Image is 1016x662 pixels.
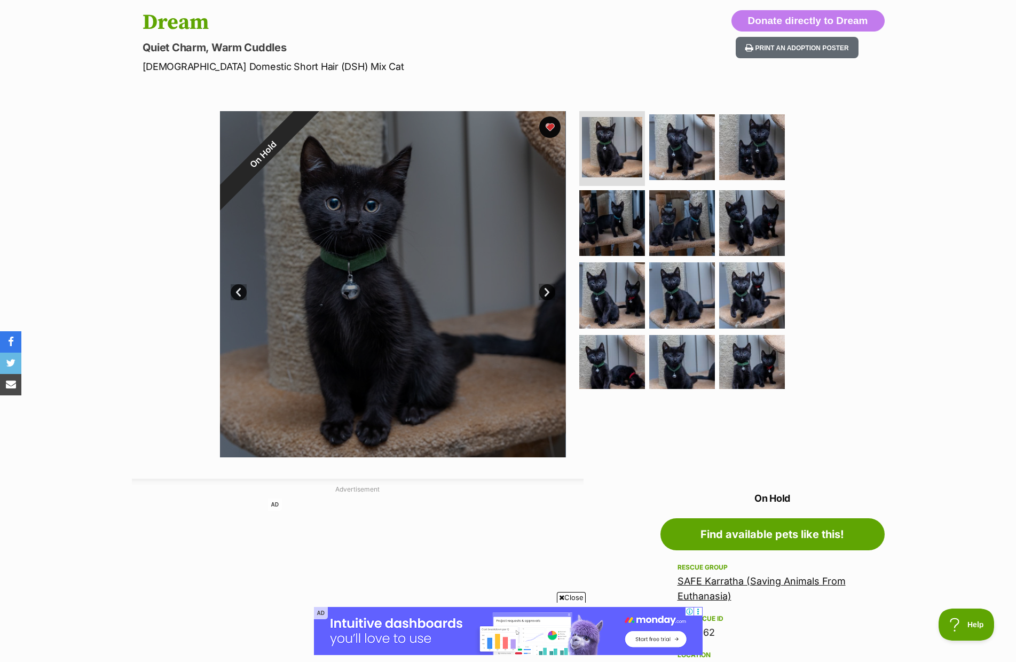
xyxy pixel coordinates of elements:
[195,87,330,222] div: On Hold
[579,335,645,401] img: Photo of Dream
[719,190,785,256] img: Photo of Dream
[678,563,868,572] div: Rescue group
[539,116,561,138] button: favourite
[579,190,645,256] img: Photo of Dream
[268,499,447,648] iframe: Advertisement
[719,335,785,401] img: Photo of Dream
[314,607,328,619] span: AD
[678,614,868,623] div: PetRescue ID
[660,518,885,550] a: Find available pets like this!
[579,262,645,328] img: Photo of Dream
[268,499,282,511] span: AD
[939,609,995,641] iframe: Help Scout Beacon - Open
[731,10,885,32] button: Donate directly to Dream
[649,114,715,180] img: Photo of Dream
[143,10,594,35] h1: Dream
[539,284,555,300] a: Next
[649,262,715,328] img: Photo of Dream
[719,114,785,180] img: Photo of Dream
[678,575,846,602] a: SAFE Karratha (Saving Animals From Euthanasia)
[660,491,885,505] p: On Hold
[678,625,868,640] div: 1140562
[649,190,715,256] img: Photo of Dream
[143,40,594,55] p: Quiet Charm, Warm Cuddles
[736,37,859,59] button: Print an adoption poster
[649,335,715,401] img: Photo of Dream
[231,284,247,300] a: Prev
[582,117,642,177] img: Photo of Dream
[678,651,868,659] div: Location
[719,262,785,328] img: Photo of Dream
[557,592,586,603] span: Close
[143,59,594,74] p: [DEMOGRAPHIC_DATA] Domestic Short Hair (DSH) Mix Cat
